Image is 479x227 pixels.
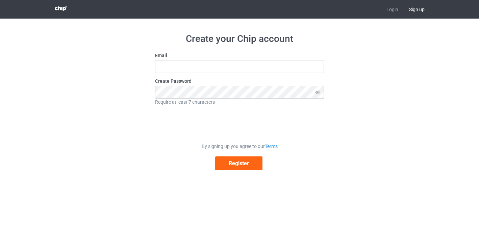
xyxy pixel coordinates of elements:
[155,99,324,105] div: Require at least 7 characters
[188,110,291,136] iframe: reCAPTCHA
[155,78,324,84] label: Create Password
[55,6,67,11] img: 3d383065fc803cdd16c62507c020ddf8.png
[155,52,324,59] label: Email
[215,156,262,170] button: Register
[155,33,324,45] h1: Create your Chip account
[155,143,324,150] div: By signing up you agree to our
[265,144,278,149] a: Terms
